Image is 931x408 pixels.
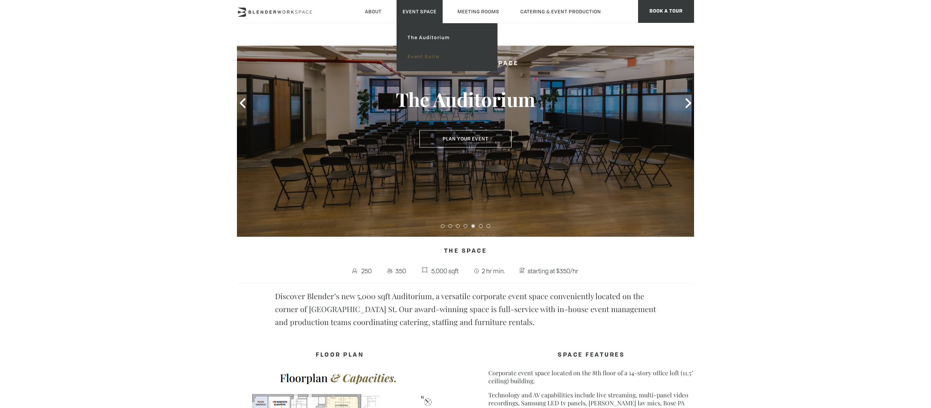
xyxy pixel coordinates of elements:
[429,265,461,277] span: 5,000 sqft
[402,28,493,47] a: The Auditorium
[237,348,443,363] h4: FLOOR PLAN
[402,47,493,66] a: Event Suite
[378,59,553,69] h2: Conference Event Space
[480,265,507,277] span: 2 hr min.
[275,290,656,328] p: Discover Blender’s new 5,000 sqft Auditorium, a versatile corporate event space conveniently loca...
[488,348,694,363] h4: SPACE FEATURES
[394,265,408,277] span: 350
[488,369,694,385] p: Corporate event space located on the 8th floor of a 14-story office loft (11.5′ ceiling) building.
[419,130,512,148] button: Plan Your Event
[237,244,694,259] h4: The Space
[378,88,553,111] h3: The Auditorium
[360,265,374,277] span: 250
[893,371,931,408] iframe: Chat Widget
[526,265,580,277] span: starting at $350/hr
